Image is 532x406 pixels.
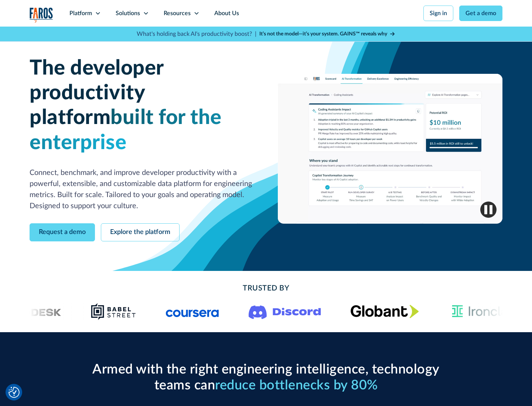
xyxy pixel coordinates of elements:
[69,9,92,18] div: Platform
[459,6,502,21] a: Get a demo
[164,9,191,18] div: Resources
[8,387,20,398] img: Revisit consent button
[89,283,443,294] h2: Trusted By
[137,30,256,38] p: What's holding back AI's productivity boost? |
[259,31,387,37] strong: It’s not the model—it’s your system. GAINS™ reveals why
[8,387,20,398] button: Cookie Settings
[91,303,136,320] img: Babel Street logo png
[215,379,378,392] span: reduce bottlenecks by 80%
[30,56,254,155] h1: The developer productivity platform
[30,223,95,241] a: Request a demo
[30,107,222,153] span: built for the enterprise
[249,304,321,319] img: Logo of the communication platform Discord.
[351,304,419,318] img: Globant's logo
[30,7,53,23] img: Logo of the analytics and reporting company Faros.
[116,9,140,18] div: Solutions
[89,362,443,393] h2: Armed with the right engineering intelligence, technology teams can
[101,223,180,241] a: Explore the platform
[30,7,53,23] a: home
[423,6,453,21] a: Sign in
[259,30,395,38] a: It’s not the model—it’s your system. GAINS™ reveals why
[480,202,497,218] img: Pause video
[166,306,219,317] img: Logo of the online learning platform Coursera.
[30,167,254,211] p: Connect, benchmark, and improve developer productivity with a powerful, extensible, and customiza...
